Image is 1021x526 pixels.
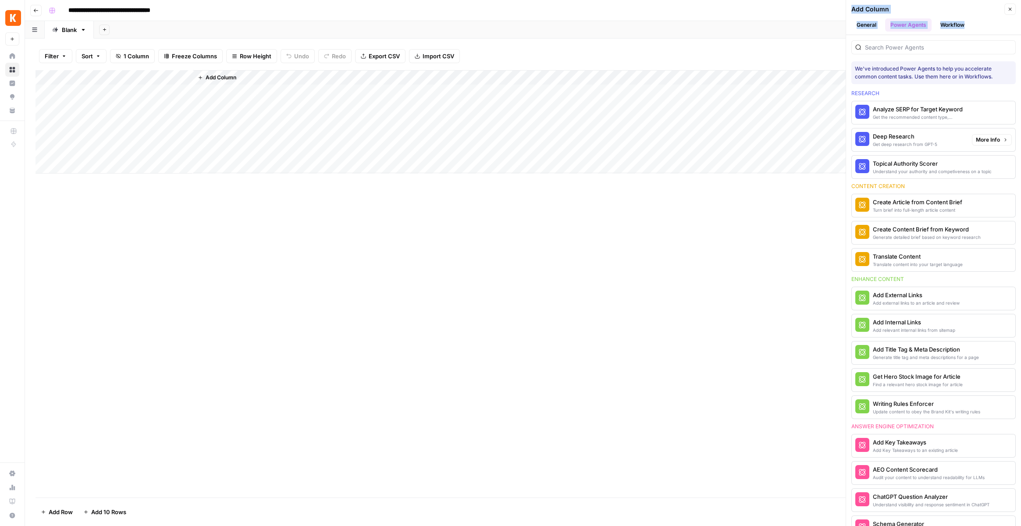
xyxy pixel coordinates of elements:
[873,168,992,175] div: Understand your authority and competiveness on a topic
[873,372,963,381] div: Get Hero Stock Image for Article
[873,438,958,447] div: Add Key Takeaways
[852,314,1015,337] button: Add Internal LinksAdd relevant internal links from sitemap
[91,508,126,516] span: Add 10 Rows
[62,25,77,34] div: Blank
[110,49,155,63] button: 1 Column
[873,252,963,261] div: Translate Content
[5,90,19,104] a: Opportunities
[873,345,979,354] div: Add Title Tag & Meta Description
[873,501,989,508] div: Understand visibility and response sentiment in ChatGPT
[873,399,980,408] div: Writing Rules Enforcer
[5,10,21,26] img: Kayak Logo
[852,249,1015,271] button: Translate ContentTranslate content into your target language
[852,489,1015,512] button: ChatGPT Question AnalyzerUnderstand visibility and response sentiment in ChatGPT
[852,434,1015,457] button: Add Key TakeawaysAdd Key Takeaways to an existing article
[355,49,406,63] button: Export CSV
[935,18,970,32] button: Workflow
[873,225,981,234] div: Create Content Brief from Keyword
[172,52,217,60] span: Freeze Columns
[5,466,19,480] a: Settings
[865,43,1012,52] input: Search Power Agents
[851,89,1016,97] div: Research
[423,52,454,60] span: Import CSV
[82,52,93,60] span: Sort
[873,447,958,454] div: Add Key Takeaways to an existing article
[873,234,981,241] div: Generate detailed brief based on keyword research
[852,156,1015,178] button: Topical Authority ScorerUnderstand your authority and competiveness on a topic
[5,63,19,77] a: Browse
[5,76,19,90] a: Insights
[240,52,271,60] span: Row Height
[873,159,992,168] div: Topical Authority Scorer
[158,49,223,63] button: Freeze Columns
[873,474,985,481] div: Audit your content to understand readability for LLMs
[873,141,937,148] div: Get deep research from GPT-5
[873,408,980,415] div: Update content to obey the Brand Kit's writing rules
[851,182,1016,190] div: Content creation
[294,52,309,60] span: Undo
[873,492,989,501] div: ChatGPT Question Analyzer
[852,128,968,151] button: Deep ResearchGet deep research from GPT-5
[873,299,960,306] div: Add external links to an article and review
[873,105,965,114] div: Analyze SERP for Target Keyword
[206,74,236,82] span: Add Column
[194,72,240,83] button: Add Column
[852,101,968,124] button: Analyze SERP for Target KeywordGet the recommended content type, compare SERP headers, and analyz...
[36,505,78,519] button: Add Row
[873,198,962,206] div: Create Article from Content Brief
[852,194,1015,217] button: Create Article from Content BriefTurn brief into full-length article content
[873,327,955,334] div: Add relevant internal links from sitemap
[873,132,937,141] div: Deep Research
[369,52,400,60] span: Export CSV
[852,221,1015,244] button: Create Content Brief from KeywordGenerate detailed brief based on keyword research
[852,369,1015,391] button: Get Hero Stock Image for ArticleFind a relevant hero stock image for article
[226,49,277,63] button: Row Height
[873,354,979,361] div: Generate title tag and meta descriptions for a page
[873,206,962,213] div: Turn brief into full-length article content
[855,65,1012,81] div: We've introduced Power Agents to help you accelerate common content tasks. Use them here or in Wo...
[852,341,1015,364] button: Add Title Tag & Meta DescriptionGenerate title tag and meta descriptions for a page
[39,49,72,63] button: Filter
[851,18,882,32] button: General
[873,318,955,327] div: Add Internal Links
[852,462,1015,484] button: AEO Content ScorecardAudit your content to understand readability for LLMs
[976,136,1000,144] span: More Info
[873,465,985,474] div: AEO Content Scorecard
[76,49,107,63] button: Sort
[972,134,1012,146] button: More Info
[409,49,460,63] button: Import CSV
[332,52,346,60] span: Redo
[49,508,73,516] span: Add Row
[873,114,965,121] div: Get the recommended content type, compare SERP headers, and analyze SERP patterns
[873,261,963,268] div: Translate content into your target language
[281,49,315,63] button: Undo
[873,381,963,388] div: Find a relevant hero stock image for article
[5,480,19,494] a: Usage
[851,275,1016,283] div: Enhance content
[885,18,932,32] button: Power Agents
[851,423,1016,430] div: Answer engine optimization
[873,291,960,299] div: Add External Links
[5,494,19,508] a: Learning Hub
[852,287,1015,310] button: Add External LinksAdd external links to an article and review
[45,21,94,39] a: Blank
[5,7,19,29] button: Workspace: Kayak
[45,52,59,60] span: Filter
[5,49,19,63] a: Home
[124,52,149,60] span: 1 Column
[5,103,19,117] a: Your Data
[852,396,1015,419] button: Writing Rules EnforcerUpdate content to obey the Brand Kit's writing rules
[78,505,132,519] button: Add 10 Rows
[318,49,352,63] button: Redo
[5,508,19,522] button: Help + Support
